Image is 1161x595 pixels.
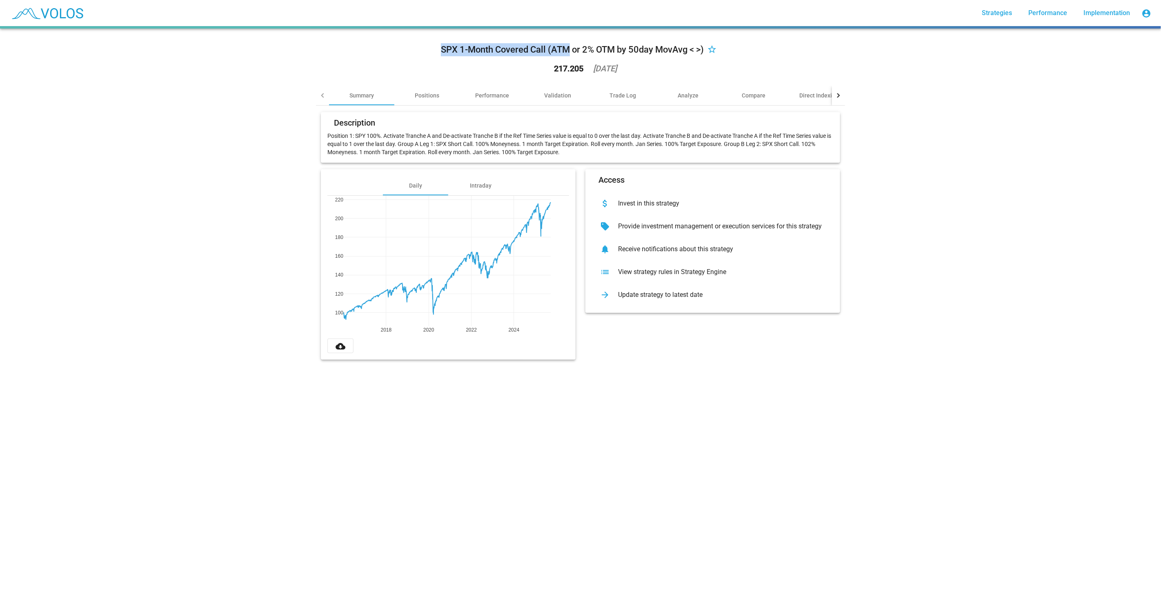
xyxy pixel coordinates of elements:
mat-icon: account_circle [1141,9,1151,18]
div: 217.205 [554,64,583,73]
mat-card-title: Description [334,119,375,127]
button: Receive notifications about this strategy [592,238,834,261]
mat-icon: list [598,265,612,279]
button: Provide investment management or execution services for this strategy [592,215,834,238]
div: Compare [742,91,765,100]
div: Performance [476,91,509,100]
div: Direct Indexing [799,91,838,100]
div: Validation [544,91,571,100]
mat-icon: cloud_download [336,341,345,351]
div: SPX 1-Month Covered Call (ATM or 2% OTM by 50day MovAvg < >) [441,43,704,56]
span: Performance [1028,9,1067,17]
button: Update strategy to latest date [592,283,834,306]
mat-icon: attach_money [598,197,612,210]
span: Implementation [1083,9,1130,17]
div: Trade Log [610,91,636,100]
mat-icon: sell [598,220,612,233]
div: Summary [349,91,374,100]
div: Analyze [678,91,699,100]
span: Strategies [982,9,1012,17]
summary: DescriptionPosition 1: SPY 100%. Activate Tranche A and De-activate Tranche B if the Ref Time Ser... [316,106,845,366]
div: View strategy rules in Strategy Engine [612,268,827,276]
div: Provide investment management or execution services for this strategy [612,222,827,230]
img: blue_transparent.png [7,3,87,23]
div: Invest in this strategy [612,199,827,208]
button: View strategy rules in Strategy Engine [592,261,834,283]
div: Update strategy to latest date [612,291,827,299]
mat-icon: notifications [598,243,612,256]
div: Daily [409,181,422,190]
p: Position 1: SPY 100%. Activate Tranche A and De-activate Tranche B if the Ref Time Series value i... [327,132,834,156]
div: Intraday [470,181,492,190]
a: Strategies [975,6,1019,20]
div: [DATE] [593,64,617,73]
mat-card-title: Access [598,176,625,184]
div: Positions [415,91,439,100]
mat-icon: star_border [707,45,717,55]
a: Performance [1022,6,1074,20]
a: Implementation [1077,6,1137,20]
button: Invest in this strategy [592,192,834,215]
div: Receive notifications about this strategy [612,245,827,253]
mat-icon: arrow_forward [598,288,612,301]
